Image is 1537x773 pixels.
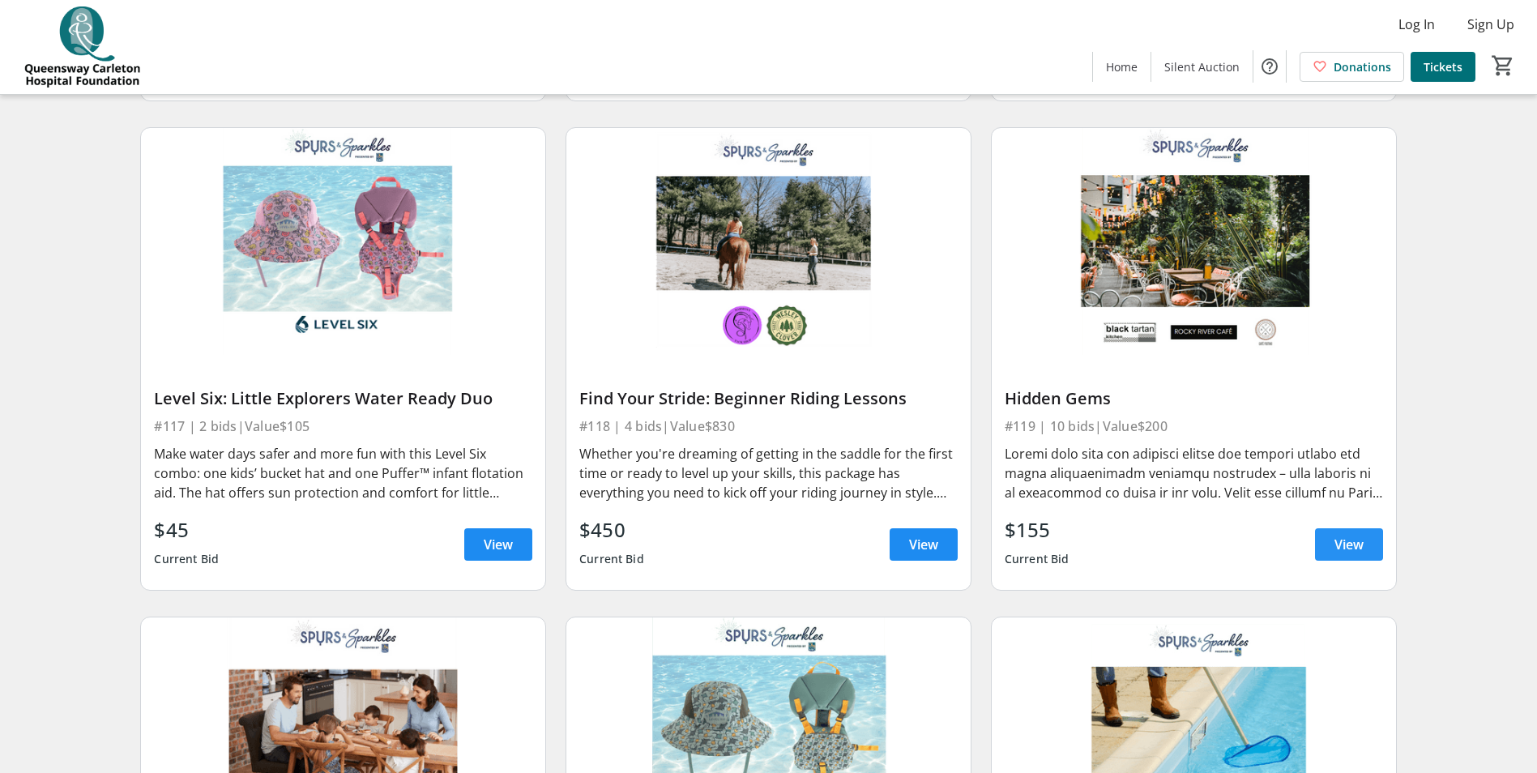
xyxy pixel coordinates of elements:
[992,128,1396,356] img: Hidden Gems
[1151,52,1253,82] a: Silent Auction
[890,528,958,561] a: View
[1454,11,1527,37] button: Sign Up
[1315,528,1383,561] a: View
[1093,52,1151,82] a: Home
[1005,545,1069,574] div: Current Bid
[141,128,545,356] img: Level Six: Little Explorers Water Ready Duo
[1005,389,1383,408] div: Hidden Gems
[579,444,958,502] div: Whether you're dreaming of getting in the saddle for the first time or ready to level up your ski...
[1488,51,1518,80] button: Cart
[1334,535,1364,554] span: View
[579,389,958,408] div: Find Your Stride: Beginner Riding Lessons
[1164,58,1240,75] span: Silent Auction
[464,528,532,561] a: View
[154,415,532,438] div: #117 | 2 bids | Value $105
[154,545,219,574] div: Current Bid
[579,415,958,438] div: #118 | 4 bids | Value $830
[1005,415,1383,438] div: #119 | 10 bids | Value $200
[1005,444,1383,502] div: Loremi dolo sita con adipisci elitse doe tempori utlabo etd magna aliquaenimadm veniamqu nostrude...
[579,545,644,574] div: Current Bid
[1106,58,1138,75] span: Home
[1005,515,1069,545] div: $155
[1467,15,1514,34] span: Sign Up
[1411,52,1475,82] a: Tickets
[154,444,532,502] div: Make water days safer and more fun with this Level Six combo: one kids’ bucket hat and one Puffer...
[10,6,154,88] img: QCH Foundation's Logo
[1398,15,1435,34] span: Log In
[1253,50,1286,83] button: Help
[579,515,644,545] div: $450
[1334,58,1391,75] span: Donations
[1385,11,1448,37] button: Log In
[566,128,971,356] img: Find Your Stride: Beginner Riding Lessons
[1424,58,1462,75] span: Tickets
[154,515,219,545] div: $45
[154,389,532,408] div: Level Six: Little Explorers Water Ready Duo
[909,535,938,554] span: View
[1300,52,1404,82] a: Donations
[484,535,513,554] span: View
